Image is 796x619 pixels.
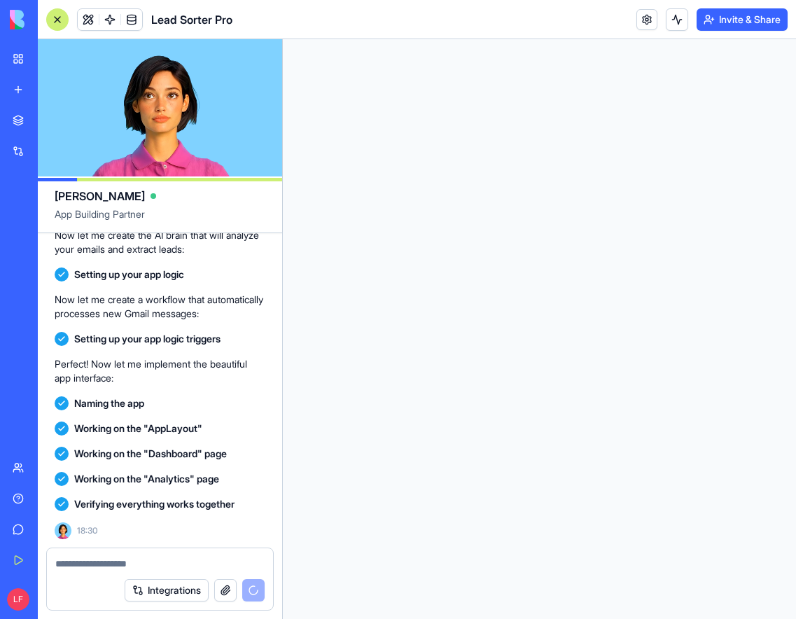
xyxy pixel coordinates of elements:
[68,18,139,32] p: Active 45m ago
[55,522,71,539] img: Ella_00000_wcx2te.png
[22,89,218,103] div: Hey Lior 👋
[246,6,271,31] div: Close
[240,453,263,475] button: Send a message…
[11,81,230,146] div: Hey Lior 👋Welcome to Blocks 🙌 I'm here if you have any questions!Shelly • 3m ago
[74,332,221,346] span: Setting up your app logic triggers
[125,579,209,601] button: Integrations
[74,447,227,461] span: Working on the "Dashboard" page
[219,6,246,32] button: Home
[55,188,145,204] span: [PERSON_NAME]
[74,422,202,436] span: Working on the "AppLayout"
[697,8,788,31] button: Invite & Share
[55,357,265,385] p: Perfect! Now let me implement the beautiful app interface:
[68,7,102,18] h1: Shelly
[22,148,91,157] div: Shelly • 3m ago
[11,81,269,176] div: Shelly says…
[151,11,232,28] span: Lead Sorter Pro
[55,207,265,232] span: App Building Partner
[10,10,97,29] img: logo
[40,8,62,30] img: Profile image for Shelly
[22,110,218,137] div: Welcome to Blocks 🙌 I'm here if you have any questions!
[55,293,265,321] p: Now let me create a workflow that automatically processes new Gmail messages:
[74,472,219,486] span: Working on the "Analytics" page
[77,525,98,536] span: 18:30
[22,459,33,470] button: Upload attachment
[89,459,100,470] button: Start recording
[74,396,144,410] span: Naming the app
[74,497,235,511] span: Verifying everything works together
[74,267,184,281] span: Setting up your app logic
[9,6,36,32] button: go back
[12,429,268,453] textarea: Message…
[7,588,29,611] span: LF
[67,459,78,470] button: Gif picker
[44,459,55,470] button: Emoji picker
[55,228,265,256] p: Now let me create the AI brain that will analyze your emails and extract leads:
